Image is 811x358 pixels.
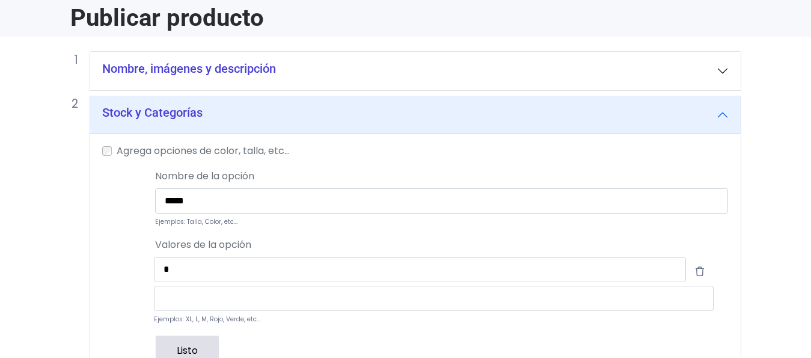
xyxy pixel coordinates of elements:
[70,4,399,32] h1: Publicar producto
[117,144,290,158] label: Agrega opciones de color, talla, etc...
[102,61,276,76] h5: Nombre, imágenes y descripción
[686,257,714,286] i: Borrar
[90,52,741,90] button: Nombre, imágenes y descripción
[155,169,254,184] label: Nombre de la opción
[154,315,260,324] span: Ejemplos: XL, L, M, Rojo, Verde, etc...
[155,217,237,226] span: Ejemplos: Talla, Color, etc...
[102,105,203,120] h5: Stock y Categorías
[155,228,251,252] label: Valores de la opción
[90,96,741,134] button: Stock y Categorías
